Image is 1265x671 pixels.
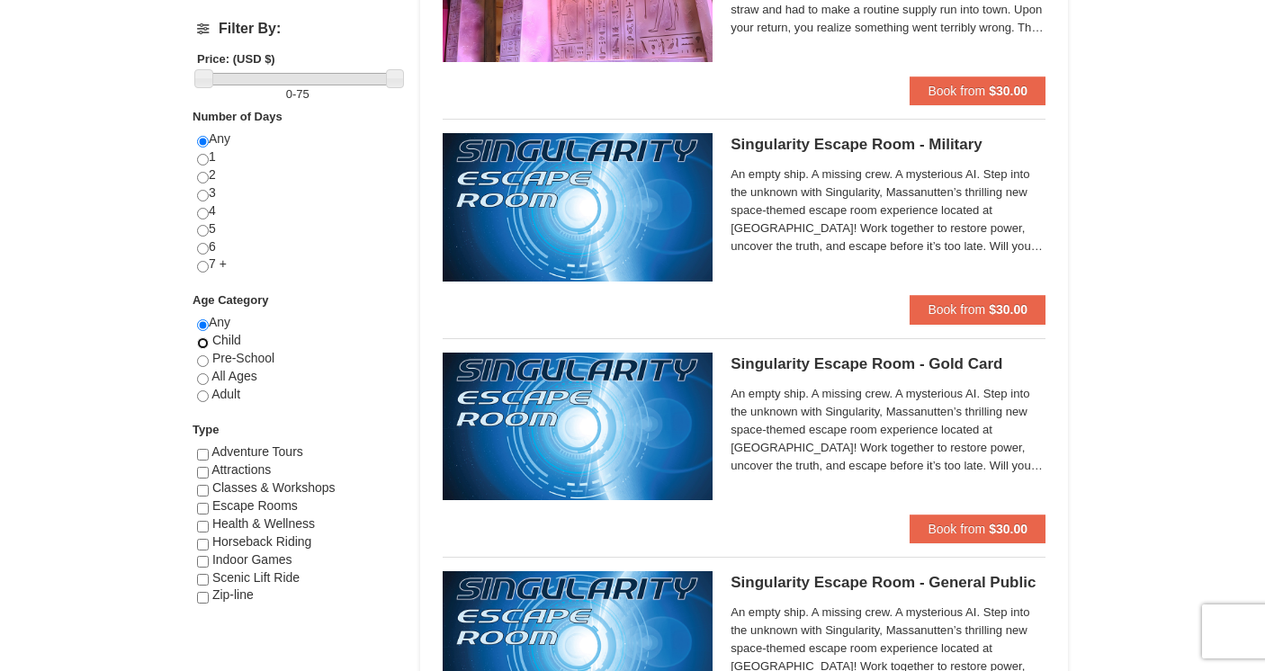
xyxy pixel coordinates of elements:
span: An empty ship. A missing crew. A mysterious AI. Step into the unknown with Singularity, Massanutt... [731,385,1045,475]
span: An empty ship. A missing crew. A mysterious AI. Step into the unknown with Singularity, Massanutt... [731,166,1045,255]
span: 75 [296,87,309,101]
span: Book from [928,302,985,317]
span: Book from [928,84,985,98]
span: Zip-line [212,587,254,602]
h5: Singularity Escape Room - Gold Card [731,355,1045,373]
button: Book from $30.00 [910,295,1045,324]
span: Horseback Riding [212,534,312,549]
div: Any [197,314,398,421]
div: Any 1 2 3 4 5 6 7 + [197,130,398,291]
span: Classes & Workshops [212,480,336,495]
h5: Singularity Escape Room - Military [731,136,1045,154]
img: 6619913-520-2f5f5301.jpg [443,133,713,281]
strong: Number of Days [193,110,283,123]
img: 6619913-513-94f1c799.jpg [443,353,713,500]
span: 0 [286,87,292,101]
span: Adult [211,387,240,401]
span: Adventure Tours [211,444,303,459]
span: All Ages [211,369,257,383]
span: Scenic Lift Ride [212,570,300,585]
strong: $30.00 [989,84,1027,98]
h5: Singularity Escape Room - General Public [731,574,1045,592]
strong: Type [193,423,219,436]
span: Attractions [211,462,271,477]
button: Book from $30.00 [910,514,1045,543]
strong: $30.00 [989,302,1027,317]
span: Indoor Games [212,552,292,567]
button: Book from $30.00 [910,76,1045,105]
span: Pre-School [212,351,274,365]
label: - [197,85,398,103]
span: Health & Wellness [212,516,315,531]
h4: Filter By: [197,21,398,37]
span: Child [212,333,241,347]
span: Escape Rooms [212,498,298,513]
strong: Age Category [193,293,269,307]
strong: Price: (USD $) [197,52,275,66]
strong: $30.00 [989,522,1027,536]
span: Book from [928,522,985,536]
